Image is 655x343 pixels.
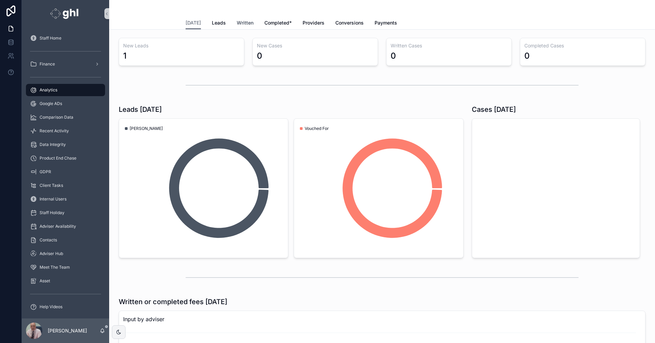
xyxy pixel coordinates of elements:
[26,32,105,44] a: Staff Home
[26,275,105,287] a: Asset
[40,115,73,120] span: Comparison Data
[26,261,105,273] a: Meet The Team
[40,155,76,161] span: Product End Chase
[123,50,127,61] div: 1
[119,297,227,307] h1: Written or completed fees [DATE]
[26,220,105,233] a: Adviser Availability
[40,87,57,93] span: Analytics
[212,19,226,26] span: Leads
[26,207,105,219] a: Staff Holiday
[237,17,253,30] a: Written
[50,8,81,19] img: App logo
[26,111,105,123] a: Comparison Data
[26,248,105,260] a: Adviser Hub
[40,142,66,147] span: Data Integrity
[26,84,105,96] a: Analytics
[123,123,284,254] div: chart
[212,17,226,30] a: Leads
[375,19,397,26] span: Payments
[40,237,57,243] span: Contacts
[40,35,61,41] span: Staff Home
[303,17,324,30] a: Providers
[257,42,374,49] h3: New Cases
[26,152,105,164] a: Product End Chase
[40,183,63,188] span: Client Tasks
[303,19,324,26] span: Providers
[524,42,641,49] h3: Completed Cases
[40,169,51,175] span: GDPR
[524,50,530,61] div: 0
[40,210,64,215] span: Staff Holiday
[40,196,67,202] span: Internal Users
[48,327,87,334] p: [PERSON_NAME]
[186,17,201,30] a: [DATE]
[257,50,262,61] div: 0
[26,58,105,70] a: Finance
[26,138,105,151] a: Data Integrity
[40,265,70,270] span: Meet The Team
[26,166,105,178] a: GDPR
[335,19,364,26] span: Conversions
[26,193,105,205] a: Internal Users
[40,224,76,229] span: Adviser Availability
[26,98,105,110] a: Google ADs
[119,105,162,114] h1: Leads [DATE]
[264,19,292,26] span: Completed*
[40,251,63,256] span: Adviser Hub
[186,19,201,26] span: [DATE]
[40,304,62,310] span: Help Videos
[472,105,516,114] h1: Cases [DATE]
[264,17,292,30] a: Completed*
[123,315,641,323] span: Input by adviser
[123,42,240,49] h3: New Leads
[476,123,636,254] div: chart
[130,126,163,131] span: [PERSON_NAME]
[40,61,55,67] span: Finance
[237,19,253,26] span: Written
[26,234,105,246] a: Contacts
[40,128,69,134] span: Recent Activity
[40,101,62,106] span: Google ADs
[26,179,105,192] a: Client Tasks
[26,301,105,313] a: Help Videos
[375,17,397,30] a: Payments
[298,123,459,254] div: chart
[335,17,364,30] a: Conversions
[391,42,507,49] h3: Written Cases
[22,27,109,318] div: scrollable content
[391,50,396,61] div: 0
[26,125,105,137] a: Recent Activity
[40,278,50,284] span: Asset
[305,126,329,131] span: Vouched For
